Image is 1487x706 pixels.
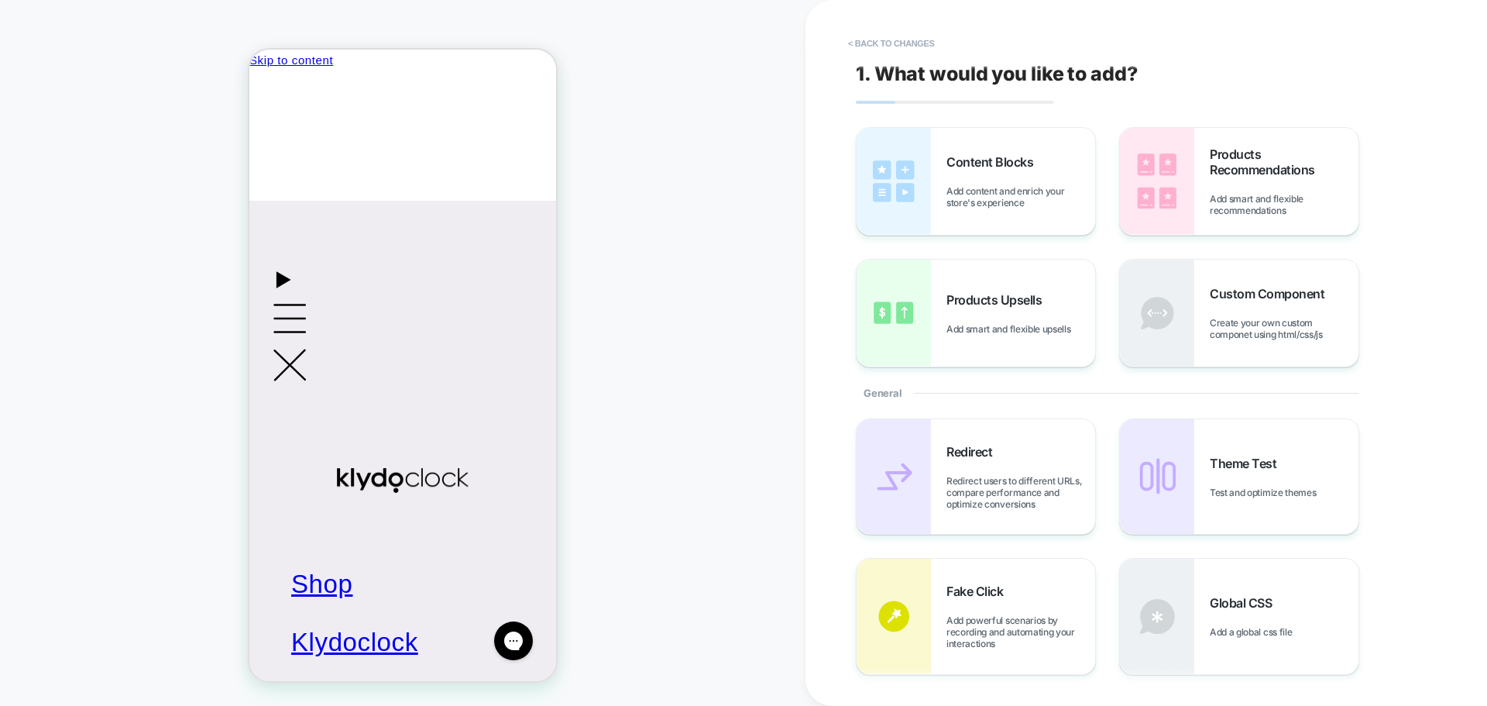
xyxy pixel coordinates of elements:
[1210,317,1358,340] span: Create your own custom componet using html/css/js
[1210,193,1358,216] span: Add smart and flexible recommendations
[1210,487,1324,498] span: Test and optimize themes
[946,185,1095,208] span: Add content and enrich your store's experience
[856,367,1359,418] div: General
[1210,626,1300,638] span: Add a global css file
[1210,286,1332,301] span: Custom Component
[856,62,1138,85] span: 1. What would you like to add?
[946,584,1011,599] span: Fake Click
[1210,595,1279,611] span: Global CSS
[840,31,943,56] button: < Back to changes
[23,622,191,680] a: Collections
[946,154,1041,170] span: Content Blocks
[946,475,1095,510] span: Redirect users to different URLs, compare performance and optimize conversions
[946,292,1049,308] span: Products Upsells
[1210,146,1358,177] span: Products Recommendations
[249,50,556,681] iframe: To enrich screen reader interactions, please activate Accessibility in Grammarly extension settings
[946,615,1095,649] span: Add powerful scenarios by recording and automating your interactions
[237,567,291,616] iframe: Gorgias live chat messenger
[1210,456,1284,471] span: Theme Test
[946,444,1000,460] span: Redirect
[946,323,1078,335] span: Add smart and flexible upsells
